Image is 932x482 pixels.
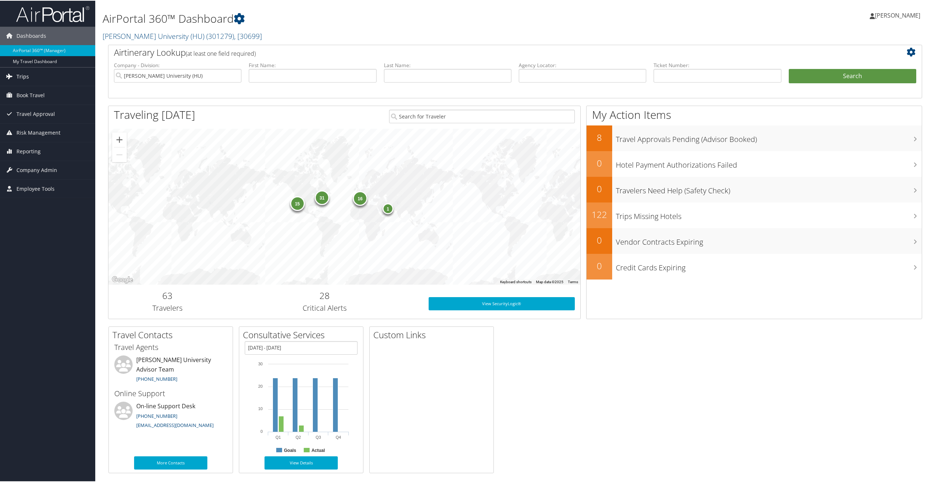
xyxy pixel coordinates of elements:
[336,434,341,439] text: Q4
[500,279,532,284] button: Keyboard shortcuts
[316,434,321,439] text: Q3
[114,61,241,68] label: Company - Division:
[258,361,263,365] tspan: 30
[616,258,922,272] h3: Credit Cards Expiring
[232,302,418,313] h3: Critical Alerts
[16,5,89,22] img: airportal-logo.png
[373,328,493,340] h2: Custom Links
[315,190,329,204] div: 31
[296,434,301,439] text: Q2
[587,208,612,220] h2: 122
[616,181,922,195] h3: Travelers Need Help (Safety Check)
[384,61,511,68] label: Last Name:
[568,279,578,283] a: Terms (opens in new tab)
[234,30,262,40] span: , [ 30699 ]
[134,456,207,469] a: More Contacts
[587,176,922,202] a: 0Travelers Need Help (Safety Check)
[114,45,848,58] h2: Airtinerary Lookup
[258,406,263,410] tspan: 10
[110,274,134,284] img: Google
[114,342,227,352] h3: Travel Agents
[232,289,418,301] h2: 28
[186,49,256,57] span: (at least one field required)
[616,130,922,144] h3: Travel Approvals Pending (Advisor Booked)
[249,61,376,68] label: First Name:
[114,106,195,122] h1: Traveling [DATE]
[114,289,221,301] h2: 63
[587,259,612,271] h2: 0
[875,11,920,19] span: [PERSON_NAME]
[587,156,612,169] h2: 0
[587,233,612,246] h2: 0
[519,61,646,68] label: Agency Locator:
[114,302,221,313] h3: Travelers
[353,190,367,205] div: 16
[587,202,922,227] a: 122Trips Missing Hotels
[103,30,262,40] a: [PERSON_NAME] University (HU)
[587,125,922,150] a: 8Travel Approvals Pending (Advisor Booked)
[265,456,338,469] a: View Details
[616,207,922,221] h3: Trips Missing Hotels
[243,328,363,340] h2: Consultative Services
[111,355,231,385] li: [PERSON_NAME] University Advisor Team
[290,195,305,210] div: 15
[536,279,563,283] span: Map data ©2025
[206,30,234,40] span: ( 301279 )
[16,142,41,160] span: Reporting
[110,274,134,284] a: Open this area in Google Maps (opens a new window)
[587,150,922,176] a: 0Hotel Payment Authorizations Failed
[389,109,575,123] input: Search for Traveler
[16,123,60,141] span: Risk Management
[136,375,177,381] a: [PHONE_NUMBER]
[112,147,127,161] button: Zoom out
[136,412,177,419] a: [PHONE_NUMBER]
[16,67,29,85] span: Trips
[587,227,922,253] a: 0Vendor Contracts Expiring
[429,296,575,310] a: View SecurityLogic®
[587,253,922,279] a: 0Credit Cards Expiring
[616,233,922,247] h3: Vendor Contracts Expiring
[16,179,55,197] span: Employee Tools
[587,131,612,143] h2: 8
[284,447,296,452] text: Goals
[616,156,922,169] h3: Hotel Payment Authorizations Failed
[136,421,214,428] a: [EMAIL_ADDRESS][DOMAIN_NAME]
[260,428,263,433] tspan: 0
[114,388,227,398] h3: Online Support
[16,104,55,123] span: Travel Approval
[112,132,127,146] button: Zoom in
[103,10,652,26] h1: AirPortal 360™ Dashboard
[111,401,231,431] li: On-line Support Desk
[16,26,46,44] span: Dashboards
[258,383,263,388] tspan: 20
[311,447,325,452] text: Actual
[870,4,928,26] a: [PERSON_NAME]
[587,106,922,122] h1: My Action Items
[654,61,781,68] label: Ticket Number:
[382,202,393,213] div: 1
[16,85,45,104] span: Book Travel
[16,160,57,179] span: Company Admin
[789,68,916,83] button: Search
[275,434,281,439] text: Q1
[112,328,233,340] h2: Travel Contacts
[587,182,612,194] h2: 0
